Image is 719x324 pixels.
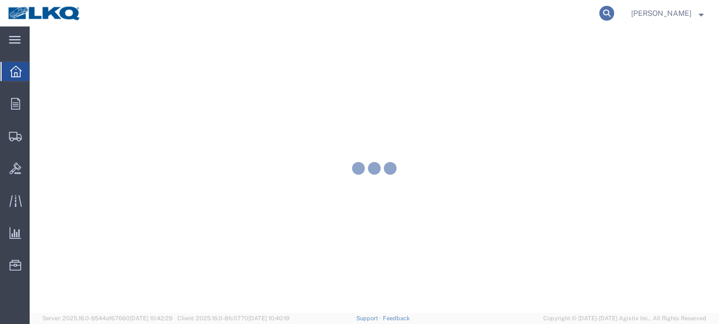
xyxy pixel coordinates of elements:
[631,7,691,19] span: Charan Munikrishnappa
[543,314,706,323] span: Copyright © [DATE]-[DATE] Agistix Inc., All Rights Reserved
[383,315,410,321] a: Feedback
[42,315,173,321] span: Server: 2025.16.0-9544af67660
[7,5,82,21] img: logo
[130,315,173,321] span: [DATE] 10:42:29
[177,315,290,321] span: Client: 2025.16.0-8fc0770
[631,7,704,20] button: [PERSON_NAME]
[248,315,290,321] span: [DATE] 10:40:19
[356,315,383,321] a: Support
